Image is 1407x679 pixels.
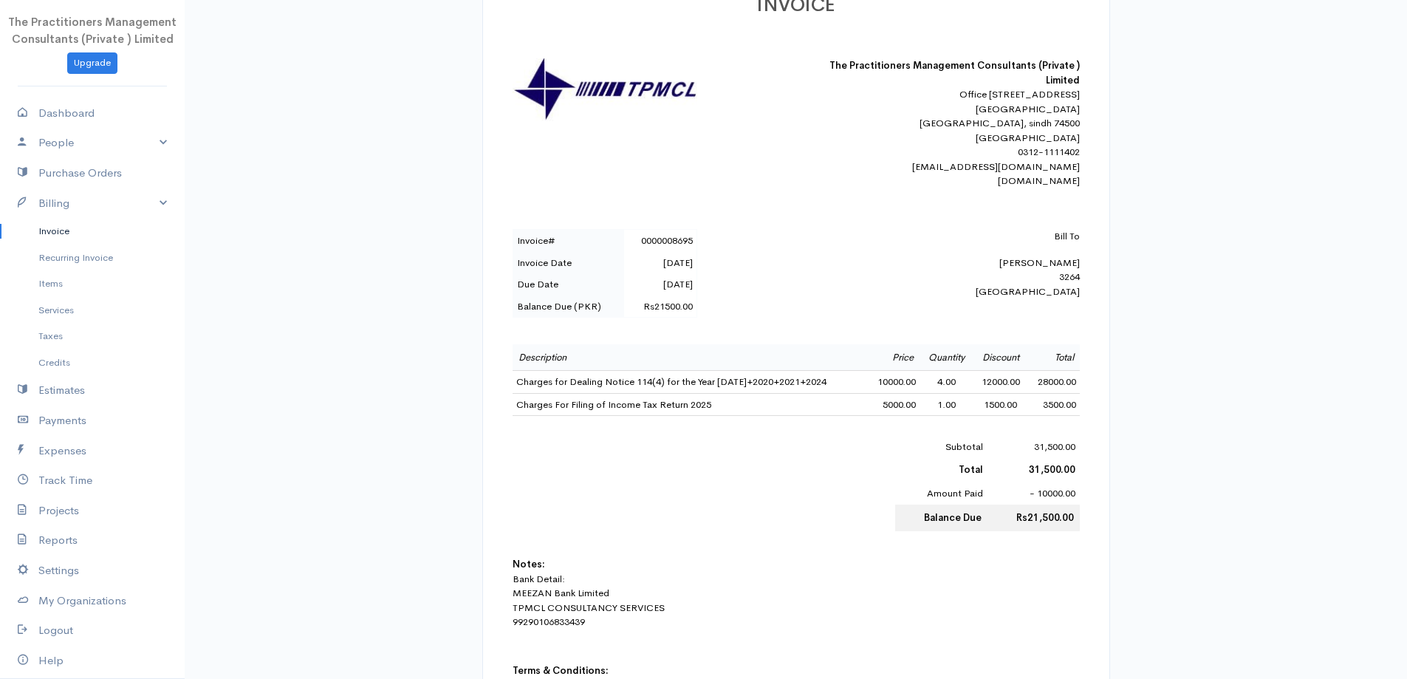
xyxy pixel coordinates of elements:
[1028,371,1080,394] td: 28000.00
[1028,393,1080,416] td: 3500.00
[987,482,1080,505] td: - 10000.00
[895,435,987,459] td: Subtotal
[821,229,1080,298] div: [PERSON_NAME] 3264 [GEOGRAPHIC_DATA]
[920,344,973,371] td: Quantity
[1028,344,1080,371] td: Total
[1029,463,1075,476] b: 31,500.00
[513,371,869,394] td: Charges for Dealing Notice 114(4) for the Year [DATE]+2020+2021+2024
[973,344,1028,371] td: Discount
[67,52,117,74] a: Upgrade
[895,505,987,531] td: Balance Due
[8,15,177,46] span: The Practitioners Management Consultants (Private ) Limited
[895,482,987,505] td: Amount Paid
[513,230,624,252] td: Invoice#
[920,371,973,394] td: 4.00
[987,505,1080,531] td: Rs21,500.00
[624,230,696,252] td: 0000008695
[973,393,1028,416] td: 1500.00
[869,393,920,416] td: 5000.00
[920,393,973,416] td: 1.00
[513,393,869,416] td: Charges For Filing of Income Tax Return 2025
[513,558,545,570] b: Notes:
[513,252,624,274] td: Invoice Date
[513,572,1080,629] p: Bank Detail: MEEZAN Bank Limited TPMCL CONSULTANCY SERVICES 99290106833439
[821,229,1080,244] p: Bill To
[513,664,609,677] b: Terms & Conditions:
[513,273,624,296] td: Due Date
[973,371,1028,394] td: 12000.00
[829,59,1080,86] b: The Practitioners Management Consultants (Private ) Limited
[821,87,1080,188] div: Office [STREET_ADDRESS] [GEOGRAPHIC_DATA] [GEOGRAPHIC_DATA], sindh 74500 [GEOGRAPHIC_DATA] 0312-1...
[869,371,920,394] td: 10000.00
[513,344,869,371] td: Description
[987,435,1080,459] td: 31,500.00
[513,296,624,318] td: Balance Due (PKR)
[624,296,696,318] td: Rs21500.00
[959,463,983,476] b: Total
[869,344,920,371] td: Price
[513,58,697,121] img: logo-30862.jpg
[624,273,696,296] td: [DATE]
[624,252,696,274] td: [DATE]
